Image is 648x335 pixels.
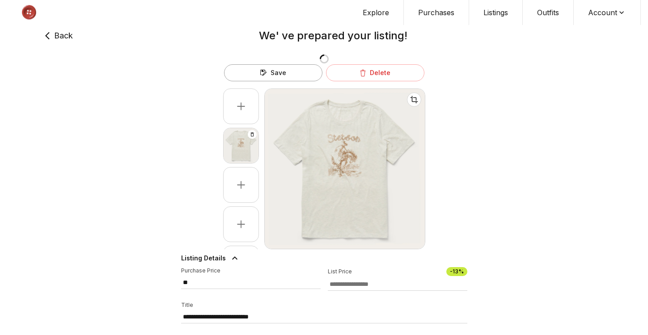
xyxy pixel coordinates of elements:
[328,268,352,275] p: List Price
[326,64,424,81] button: Delete
[181,249,467,267] button: Listing Details
[265,89,425,249] img: Main Product Image
[271,68,286,77] span: Save
[181,301,467,309] p: Title
[181,254,226,263] span: Listing Details
[248,130,257,139] button: Delete image
[370,68,390,77] span: Delete
[224,64,322,81] button: Save
[54,29,73,42] span: Back
[181,267,321,274] p: Purchase Price
[38,25,73,46] button: Back
[56,29,610,43] h2: We' ve prepared your listing!
[446,267,467,276] span: -13 %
